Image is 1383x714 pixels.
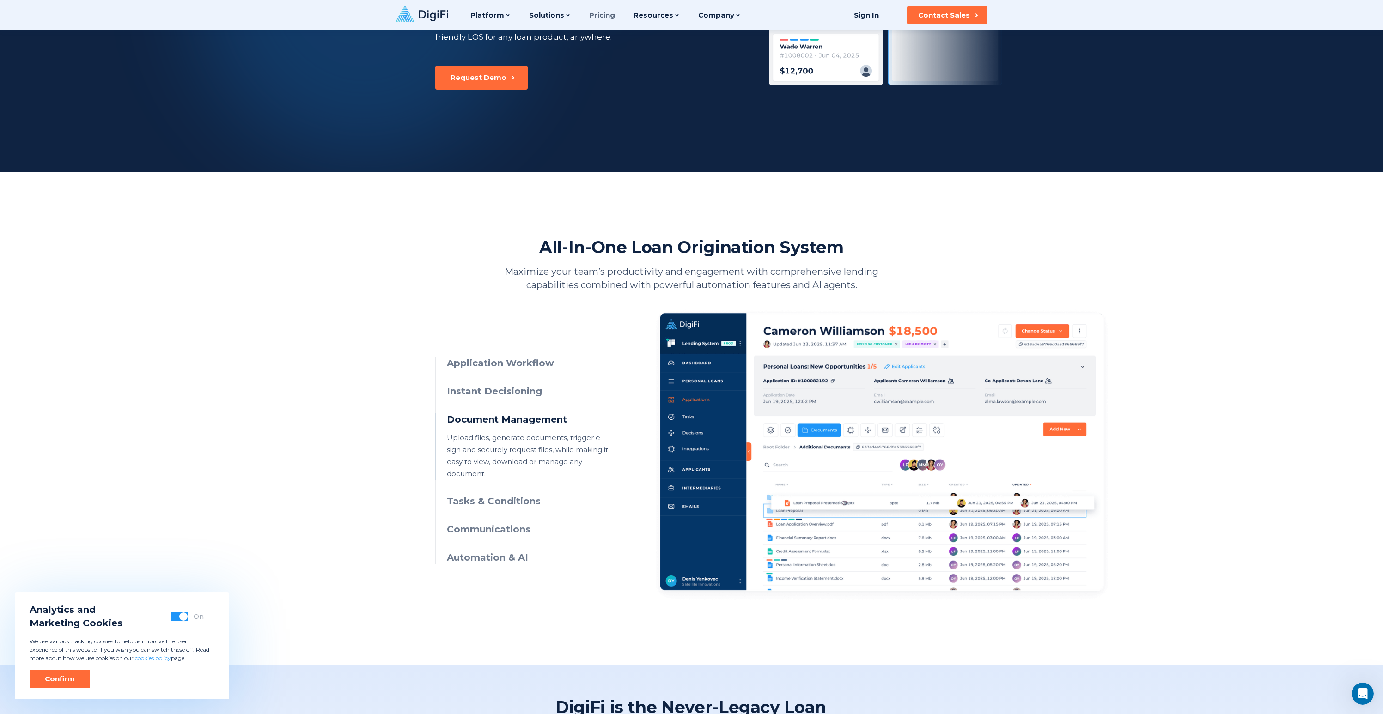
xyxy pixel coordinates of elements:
[194,612,204,621] div: On
[30,637,214,662] p: We use various tracking cookies to help us improve the user experience of this website. If you wi...
[843,6,890,24] a: Sign In
[447,495,615,508] h3: Tasks & Conditions
[656,309,1108,600] img: Document Management
[30,670,90,688] button: Confirm
[135,654,171,661] a: cookies policy
[30,603,122,617] span: Analytics and
[447,413,615,426] h3: Document Management
[447,432,615,480] p: Upload files, generate documents, trigger e-sign and securely request files, while making it easy...
[447,385,615,398] h3: Instant Decisioning
[30,617,122,630] span: Marketing Cookies
[918,11,970,20] div: Contact Sales
[447,523,615,536] h3: Communications
[45,674,75,684] div: Confirm
[491,265,893,292] p: Maximize your team’s productivity and engagement with comprehensive lending capabilities combined...
[447,357,615,370] h3: Application Workflow
[907,6,987,24] button: Contact Sales
[451,73,506,82] div: Request Demo
[447,551,615,564] h3: Automation & AI
[435,66,528,90] button: Request Demo
[539,236,844,258] h2: All-In-One Loan Origination System
[1352,683,1374,705] iframe: Intercom live chat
